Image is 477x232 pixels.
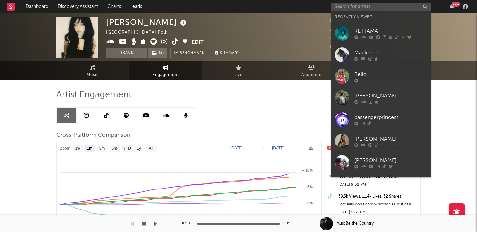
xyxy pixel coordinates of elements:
a: [PERSON_NAME] [331,87,431,109]
text: [DATE] [272,146,285,150]
span: 328,300 [330,27,355,31]
a: 39.5k Views, 11.4k Likes, 32 Shares [338,193,417,201]
div: i actually don’t care whether u use it as a love song cuz ily for just listening ❤️❤️❤️ [338,201,417,208]
span: Live [234,71,243,79]
div: [PERSON_NAME] [354,92,427,100]
a: Benchmark [170,48,208,58]
text: 1m [87,146,92,151]
a: passengerprincess [331,109,431,130]
text: [DATE] [230,146,243,150]
text: 0% [307,201,313,205]
a: Engagement [129,61,202,80]
div: Mackeeper [354,49,427,57]
span: Summary [220,51,239,55]
text: All [149,146,153,151]
button: Summary [212,48,243,58]
a: [PERSON_NAME] [331,152,431,173]
text: → [261,146,265,150]
text: Zoom [60,146,70,151]
span: Benchmark [180,49,205,57]
button: Track [106,48,147,58]
text: 3m [99,146,105,151]
a: Mackeeper [331,44,431,66]
input: Search for artists [331,3,431,11]
text: + 10% [302,168,313,172]
div: 00:18 [283,220,296,228]
div: [PERSON_NAME] [106,17,188,28]
span: Cross-Platform Comparison [56,131,130,139]
div: KETTAMA [354,27,427,35]
span: Artist Engagement [56,91,132,99]
div: Recently Viewed [335,13,427,21]
span: Audience [301,71,322,79]
text: YTD [123,146,131,151]
div: 00:18 [181,220,194,228]
span: 904,417 Monthly Listeners [330,45,396,49]
text: 1w [75,146,80,151]
div: Bello [354,70,427,78]
a: Music [56,61,129,80]
button: (2) [148,48,167,58]
div: [DATE] 9:52 PM [338,181,417,189]
a: [PERSON_NAME] [331,173,431,195]
a: Audience [275,61,348,80]
span: Jump Score: 80.1 [330,53,368,57]
span: Engagement [152,71,179,79]
div: [PERSON_NAME] [354,156,427,164]
text: + 5% [304,185,313,189]
a: Live [202,61,275,80]
span: 3,256 [330,36,349,40]
div: passengerprincess [354,113,427,121]
button: 99+ [450,4,454,9]
span: 160,990 [330,18,356,23]
div: Must Be the Country [336,221,374,227]
div: [GEOGRAPHIC_DATA] | Folk [106,29,175,37]
div: 99 + [452,2,460,7]
span: ( 2 ) [147,48,167,58]
a: [PERSON_NAME] [331,130,431,152]
div: [DATE] 9:51 PM [338,208,417,216]
a: Bello [331,66,431,87]
span: Music [87,71,99,79]
button: Edit [192,38,204,47]
div: [PERSON_NAME] [354,135,427,143]
text: 1y [137,146,141,151]
a: KETTAMA [331,23,431,44]
text: 6m [112,146,117,151]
